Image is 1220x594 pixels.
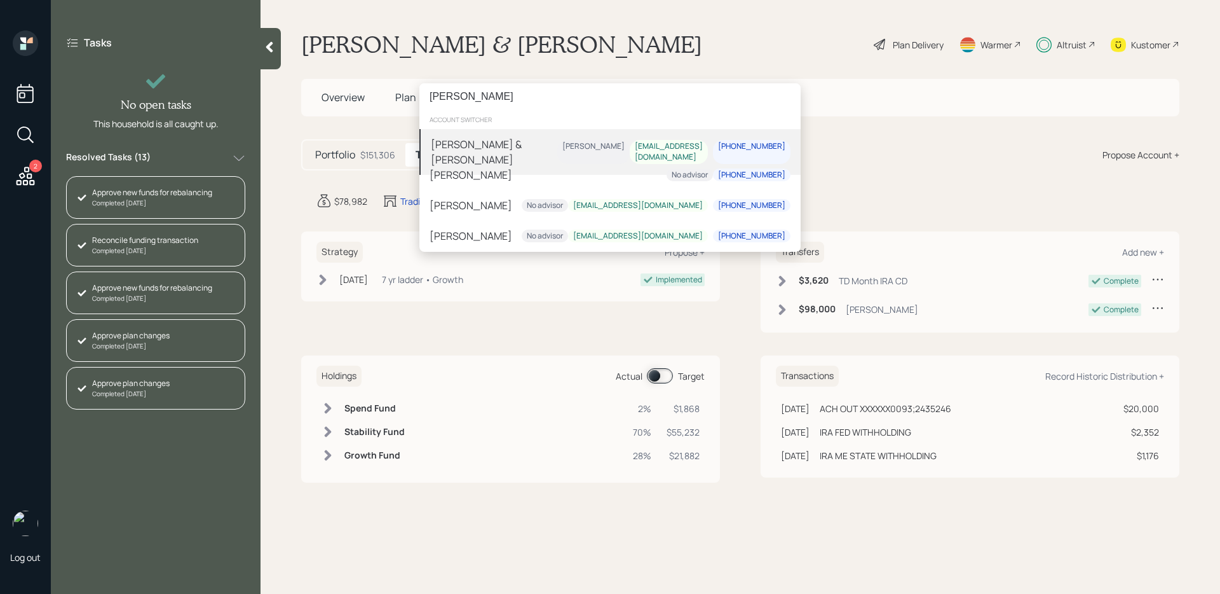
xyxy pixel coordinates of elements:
div: [PERSON_NAME] [430,198,512,213]
div: [PERSON_NAME] & [PERSON_NAME] [431,137,557,167]
div: No advisor [672,169,708,180]
div: account switcher [419,110,801,129]
div: [PHONE_NUMBER] [718,141,785,152]
input: Type a command or search… [419,83,801,110]
div: No advisor [527,200,563,211]
div: [PHONE_NUMBER] [718,230,785,241]
div: [PERSON_NAME] [562,141,625,152]
div: [EMAIL_ADDRESS][DOMAIN_NAME] [635,141,703,163]
div: [PERSON_NAME] [430,228,512,244]
div: [PHONE_NUMBER] [718,169,785,180]
div: [PERSON_NAME] [430,167,512,183]
div: [PHONE_NUMBER] [718,200,785,211]
div: [EMAIL_ADDRESS][DOMAIN_NAME] [573,200,703,211]
div: [EMAIL_ADDRESS][DOMAIN_NAME] [573,230,703,241]
div: No advisor [527,230,563,241]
